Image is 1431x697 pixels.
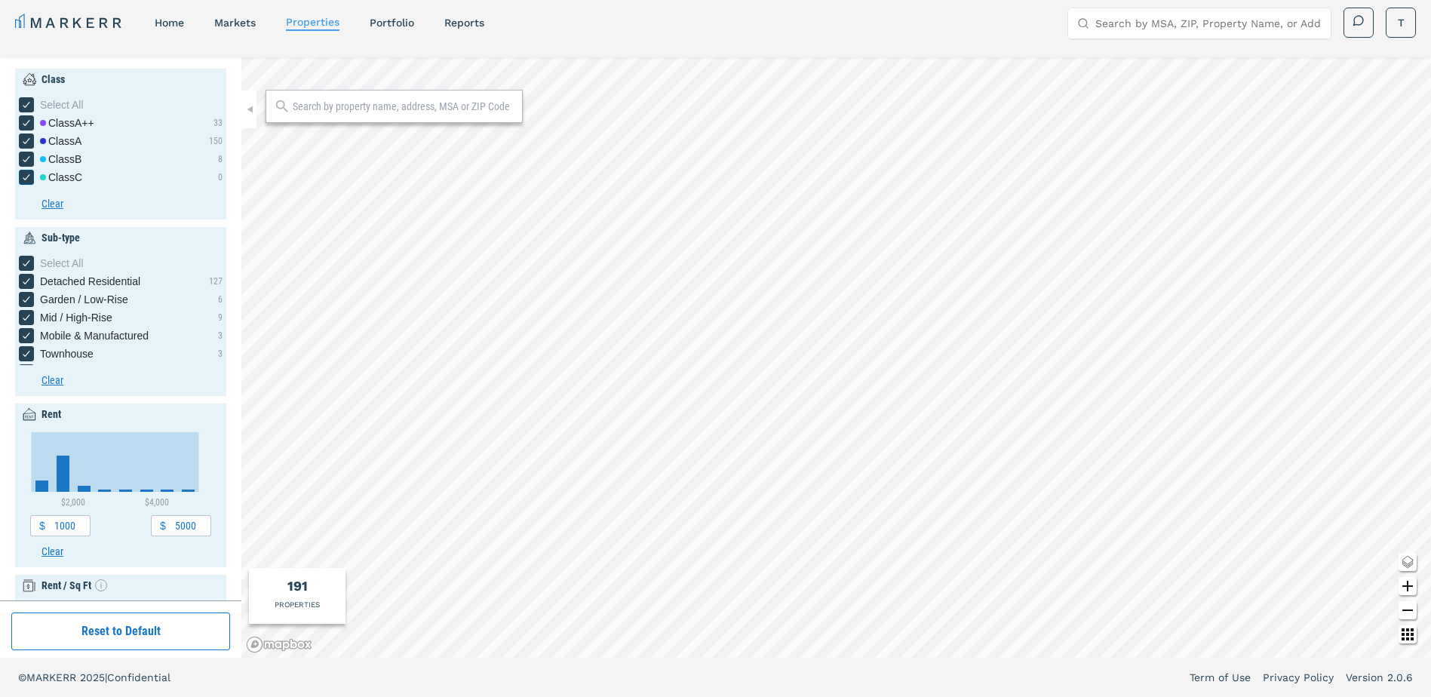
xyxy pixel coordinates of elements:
input: Search by property name, address, MSA or ZIP Code [293,99,514,114]
button: Reset to Default [11,613,230,650]
span: Mid / High-Rise [40,310,112,325]
button: Clear button [41,196,223,212]
canvas: Map [241,57,1431,658]
a: home [155,17,184,29]
button: Zoom in map button [1399,577,1417,595]
div: Chart. Highcharts interactive chart. [30,432,211,507]
div: Rent / Sq Ft [41,578,107,594]
span: 2025 | [80,671,107,683]
div: 8 [218,152,223,166]
div: [object Object] checkbox input [19,97,223,112]
div: Rent [41,407,61,422]
path: $3,000 - $3,500, 2. Histogram. [119,490,132,492]
span: MARKERR [26,671,80,683]
div: Detached Residential checkbox input [19,274,140,289]
path: $2,000 - $2,500, 21. Histogram. [78,486,91,492]
div: 3 [218,329,223,342]
button: Other options map button [1399,625,1417,643]
div: (none) checkbox input [19,364,70,379]
div: Mid / High-Rise checkbox input [19,310,112,325]
div: Class C [40,170,82,185]
span: Townhouse [40,346,94,361]
div: Class B [40,152,81,167]
div: Total of properties [287,576,308,596]
div: 3 [218,347,223,361]
a: Term of Use [1190,670,1251,685]
span: Mobile & Manufactured [40,328,149,343]
div: Garden / Low-Rise checkbox input [19,292,128,307]
path: $1,000 - $1,500, 38. Histogram. [35,481,48,492]
div: 127 [209,275,223,288]
button: Clear button [41,544,223,560]
span: (none) [40,364,70,379]
div: [object Object] checkbox input [19,134,81,149]
button: Change style map button [1399,553,1417,571]
div: Select All [40,97,223,112]
div: [object Object] checkbox input [19,170,82,185]
div: [object Object] checkbox input [19,115,94,130]
div: 6 [218,293,223,306]
a: Mapbox logo [246,636,312,653]
path: $1,500 - $2,000, 121. Histogram. [57,456,69,492]
div: 150 [209,134,223,148]
input: Search by MSA, ZIP, Property Name, or Address [1095,8,1322,38]
a: MARKERR [15,12,124,33]
a: Privacy Policy [1263,670,1334,685]
div: [object Object] checkbox input [19,256,223,271]
div: 33 [213,116,223,130]
div: Select All [40,256,223,271]
text: $4,000 [145,497,169,508]
a: Portfolio [370,17,414,29]
text: $2,000 [61,497,85,508]
div: 0 [218,170,223,184]
a: markets [214,17,256,29]
path: $2,500 - $3,000, 5. Histogram. [98,490,111,492]
path: $3,500 - $4,000, 1. Histogram. [140,490,153,492]
div: [object Object] checkbox input [19,152,81,167]
span: © [18,671,26,683]
svg: Interactive chart [30,432,200,507]
div: Mobile & Manufactured checkbox input [19,328,149,343]
span: T [1398,15,1405,30]
a: Version 2.0.6 [1346,670,1413,685]
a: properties [286,16,339,28]
a: reports [444,17,484,29]
button: Zoom out map button [1399,601,1417,619]
div: Class [41,72,65,88]
div: Townhouse checkbox input [19,346,94,361]
span: Confidential [107,671,170,683]
div: PROPERTIES [275,599,320,610]
span: Detached Residential [40,274,140,289]
span: Garden / Low-Rise [40,292,128,307]
svg: Show empty values info icon [95,579,107,591]
div: 9 [218,311,223,324]
div: Sub-type [41,230,80,246]
div: Class A++ [40,115,94,130]
div: Class A [40,134,81,149]
path: $4,000 - $4,500, 1. Histogram. [161,490,174,492]
button: Clear button [41,373,223,388]
button: T [1386,8,1416,38]
path: $4,500 - $5,000, 2. Histogram. [182,490,195,492]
